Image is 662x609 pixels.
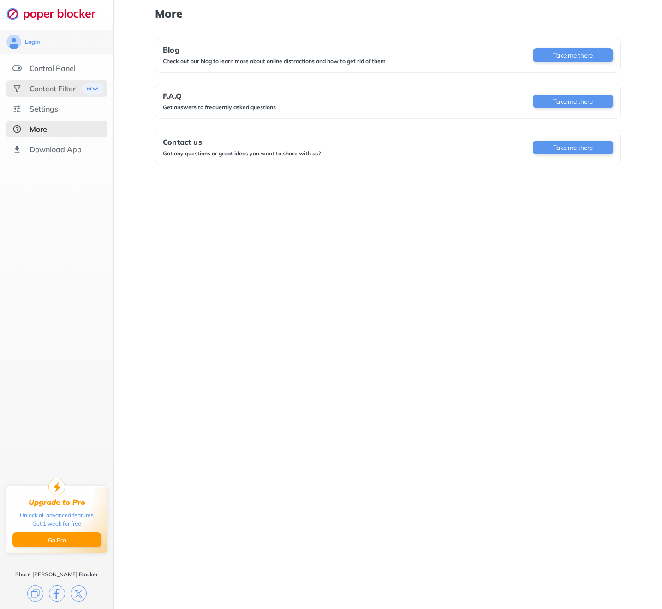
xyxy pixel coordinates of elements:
[30,84,76,93] div: Content Filter
[6,35,21,49] img: avatar.svg
[30,124,47,134] div: More
[30,104,58,113] div: Settings
[163,46,386,54] div: Blog
[12,104,22,113] img: settings.svg
[29,498,85,507] div: Upgrade to Pro
[30,145,82,154] div: Download App
[163,150,321,157] div: Got any questions or great ideas you want to share with us?
[533,95,613,108] button: Take me there
[533,141,613,154] button: Take me there
[163,104,276,111] div: Get answers to frequently asked questions
[163,58,386,65] div: Check out our blog to learn more about online distractions and how to get rid of them
[163,92,276,100] div: F.A.Q
[48,479,65,495] img: upgrade-to-pro.svg
[80,83,102,95] img: menuBanner.svg
[12,124,22,134] img: about-selected.svg
[155,7,621,19] h1: More
[12,84,22,93] img: social.svg
[27,585,43,602] img: copy.svg
[71,585,87,602] img: x.svg
[12,145,22,154] img: download-app.svg
[6,7,106,20] img: logo-webpage.svg
[12,64,22,73] img: features.svg
[533,48,613,62] button: Take me there
[32,520,81,528] div: Get 1 week for free
[12,532,101,547] button: Go Pro
[49,585,65,602] img: facebook.svg
[20,511,94,520] div: Unlock all advanced features
[25,38,40,46] div: Login
[30,64,76,73] div: Control Panel
[163,138,321,146] div: Contact us
[15,571,98,578] div: Share [PERSON_NAME] Blocker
